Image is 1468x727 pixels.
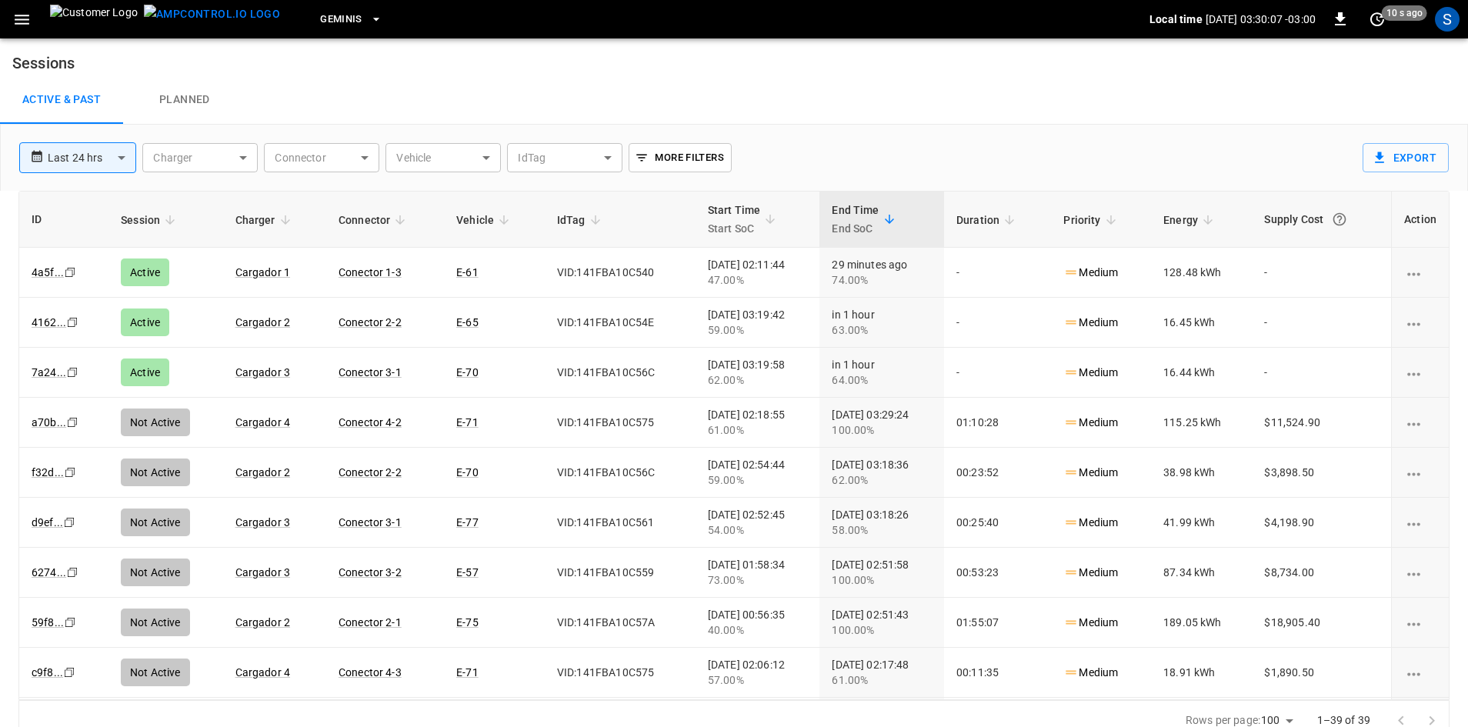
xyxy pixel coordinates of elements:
[557,211,606,229] span: IdTag
[708,201,761,238] div: Start Time
[832,622,932,638] div: 100.00%
[1404,415,1436,430] div: charging session options
[1365,7,1390,32] button: set refresh interval
[708,657,808,688] div: [DATE] 02:06:12
[32,516,63,529] a: d9ef...
[1063,565,1118,581] p: Medium
[32,616,64,629] a: 59f8...
[235,266,291,278] a: Cargador 1
[123,75,246,125] a: Planned
[339,366,402,379] a: Conector 3-1
[545,248,696,298] td: VID:141FBA10C540
[832,201,899,238] span: End TimeEnd SoC
[32,416,66,429] a: a70b...
[832,672,932,688] div: 61.00%
[32,266,64,278] a: 4a5f...
[62,514,78,531] div: copy
[235,566,291,579] a: Cargador 3
[1151,648,1252,698] td: 18.91 kWh
[545,548,696,598] td: VID:141FBA10C559
[1206,12,1316,27] p: [DATE] 03:30:07 -03:00
[48,143,136,172] div: Last 24 hrs
[32,566,66,579] a: 6274...
[545,398,696,448] td: VID:141FBA10C575
[832,422,932,438] div: 100.00%
[339,316,402,328] a: Conector 2-2
[121,358,169,386] div: Active
[708,407,808,438] div: [DATE] 02:18:55
[121,211,180,229] span: Session
[235,616,291,629] a: Cargador 2
[708,422,808,438] div: 61.00%
[832,201,879,238] div: End Time
[832,522,932,538] div: 58.00%
[235,366,291,379] a: Cargador 3
[708,201,781,238] span: Start TimeStart SoC
[944,348,1052,398] td: -
[62,664,78,681] div: copy
[1404,465,1436,480] div: charging session options
[121,409,190,436] div: Not Active
[832,457,932,488] div: [DATE] 03:18:36
[1151,298,1252,348] td: 16.45 kWh
[339,266,402,278] a: Conector 1-3
[235,516,291,529] a: Cargador 3
[235,316,291,328] a: Cargador 2
[1163,211,1218,229] span: Energy
[832,357,932,388] div: in 1 hour
[545,348,696,398] td: VID:141FBA10C56C
[944,498,1052,548] td: 00:25:40
[1063,515,1118,531] p: Medium
[235,666,291,679] a: Cargador 4
[121,258,169,286] div: Active
[1252,398,1391,448] td: $11,524.90
[1382,5,1427,21] span: 10 s ago
[708,219,761,238] p: Start SoC
[708,672,808,688] div: 57.00%
[339,516,402,529] a: Conector 3-1
[832,607,932,638] div: [DATE] 02:51:43
[1063,211,1120,229] span: Priority
[944,448,1052,498] td: 00:23:52
[339,566,402,579] a: Conector 3-2
[832,572,932,588] div: 100.00%
[832,407,932,438] div: [DATE] 03:29:24
[1363,143,1449,172] button: Export
[456,211,514,229] span: Vehicle
[339,416,402,429] a: Conector 4-2
[144,5,280,24] img: ampcontrol.io logo
[32,366,66,379] a: 7a24...
[1063,415,1118,431] p: Medium
[708,357,808,388] div: [DATE] 03:19:58
[708,307,808,338] div: [DATE] 03:19:42
[944,298,1052,348] td: -
[1151,398,1252,448] td: 115.25 kWh
[832,557,932,588] div: [DATE] 02:51:58
[1252,498,1391,548] td: $4,198.90
[956,211,1019,229] span: Duration
[63,464,78,481] div: copy
[339,616,402,629] a: Conector 2-1
[832,372,932,388] div: 64.00%
[708,557,808,588] div: [DATE] 01:58:34
[320,11,362,28] span: Geminis
[1252,448,1391,498] td: $3,898.50
[1326,205,1353,233] button: The cost of your charging session based on your supply rates
[832,307,932,338] div: in 1 hour
[1151,248,1252,298] td: 128.48 kWh
[339,466,402,479] a: Conector 2-2
[545,598,696,648] td: VID:141FBA10C57A
[708,472,808,488] div: 59.00%
[708,572,808,588] div: 73.00%
[65,414,81,431] div: copy
[1063,315,1118,331] p: Medium
[1391,192,1449,248] th: Action
[545,448,696,498] td: VID:141FBA10C56C
[708,257,808,288] div: [DATE] 02:11:44
[708,322,808,338] div: 59.00%
[1252,548,1391,598] td: $8,734.00
[50,5,138,34] img: Customer Logo
[456,516,479,529] a: E-77
[832,257,932,288] div: 29 minutes ago
[545,298,696,348] td: VID:141FBA10C54E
